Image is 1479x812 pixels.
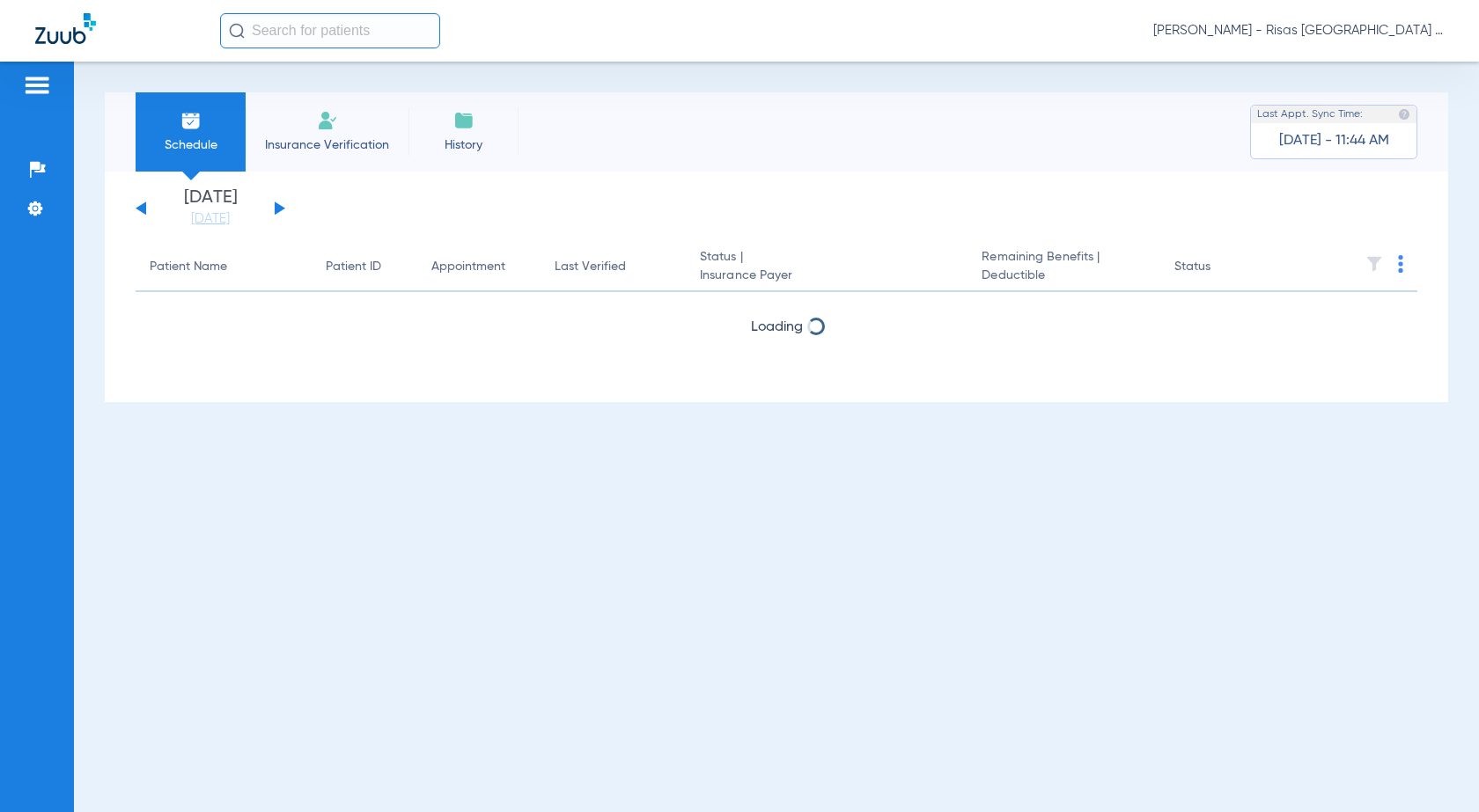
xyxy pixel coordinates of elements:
[1398,255,1403,273] img: group-dot-blue.svg
[23,75,51,96] img: hamburger-icon
[422,136,505,154] span: History
[751,320,803,334] span: Loading
[555,258,626,276] div: Last Verified
[180,110,202,131] img: Schedule
[220,13,440,48] input: Search for patients
[259,136,395,154] span: Insurance Verification
[1153,22,1444,40] span: [PERSON_NAME] - Risas [GEOGRAPHIC_DATA] General
[1279,132,1389,150] span: [DATE] - 11:44 AM
[431,258,526,276] div: Appointment
[1257,106,1363,123] span: Last Appt. Sync Time:
[982,267,1145,285] span: Deductible
[35,13,96,44] img: Zuub Logo
[150,258,298,276] div: Patient Name
[317,110,338,131] img: Manual Insurance Verification
[1398,108,1410,121] img: last sync help info
[158,210,263,228] a: [DATE]
[326,258,381,276] div: Patient ID
[229,23,245,39] img: Search Icon
[453,110,475,131] img: History
[1160,243,1279,292] th: Status
[150,258,227,276] div: Patient Name
[686,243,968,292] th: Status |
[555,258,672,276] div: Last Verified
[968,243,1159,292] th: Remaining Benefits |
[1365,255,1383,273] img: filter.svg
[431,258,505,276] div: Appointment
[700,267,953,285] span: Insurance Payer
[326,258,403,276] div: Patient ID
[158,189,263,228] li: [DATE]
[149,136,232,154] span: Schedule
